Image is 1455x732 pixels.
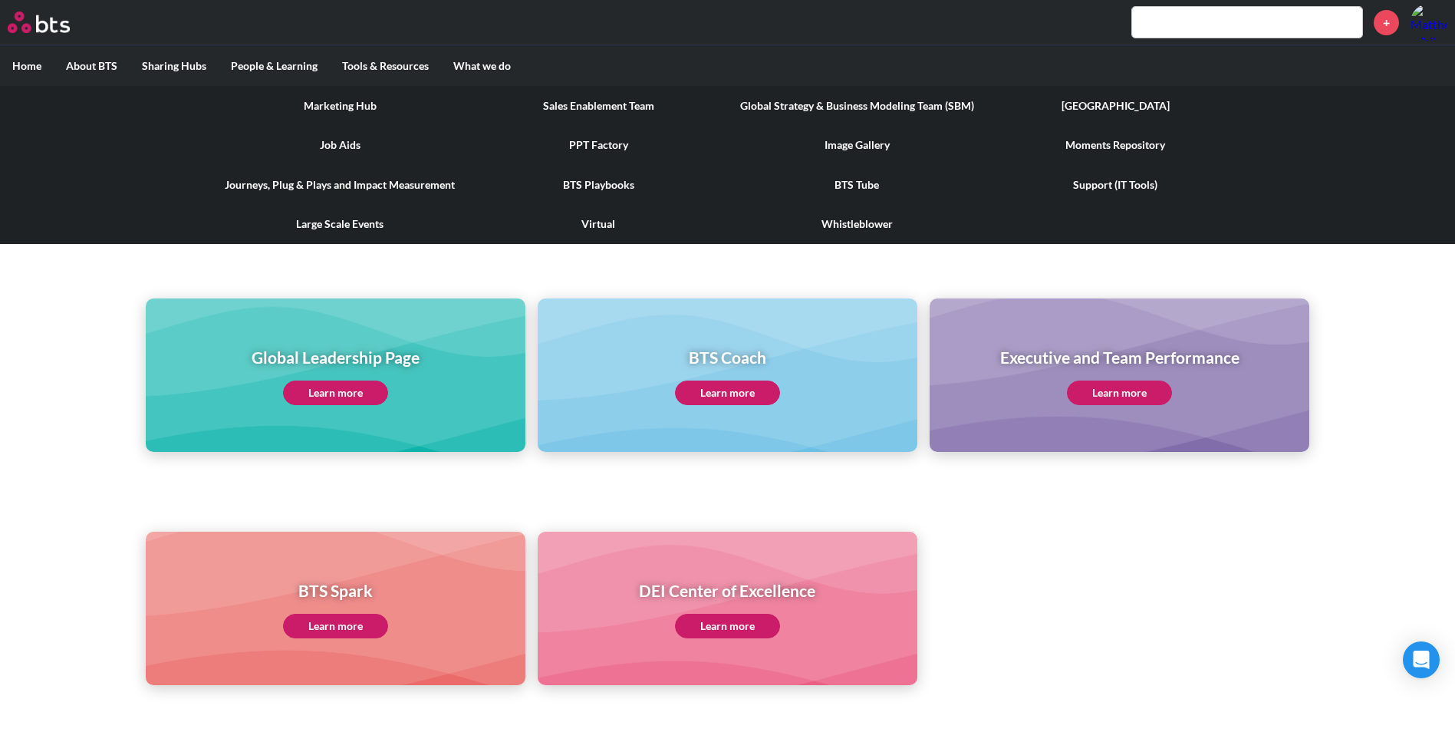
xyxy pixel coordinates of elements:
[1000,346,1239,368] h1: Executive and Team Performance
[252,346,420,368] h1: Global Leadership Page
[675,346,780,368] h1: BTS Coach
[1067,381,1172,405] a: Learn more
[441,46,523,86] label: What we do
[675,381,780,405] a: Learn more
[219,46,330,86] label: People & Learning
[283,579,388,602] h1: BTS Spark
[130,46,219,86] label: Sharing Hubs
[8,12,70,33] img: BTS Logo
[675,614,780,638] a: Learn more
[1374,10,1399,35] a: +
[54,46,130,86] label: About BTS
[1411,4,1447,41] a: Profile
[1411,4,1447,41] img: Matthew Whitlock
[8,12,98,33] a: Go home
[330,46,441,86] label: Tools & Resources
[283,381,388,405] a: Learn more
[283,614,388,638] a: Learn more
[1403,641,1440,678] div: Open Intercom Messenger
[639,579,815,602] h1: DEI Center of Excellence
